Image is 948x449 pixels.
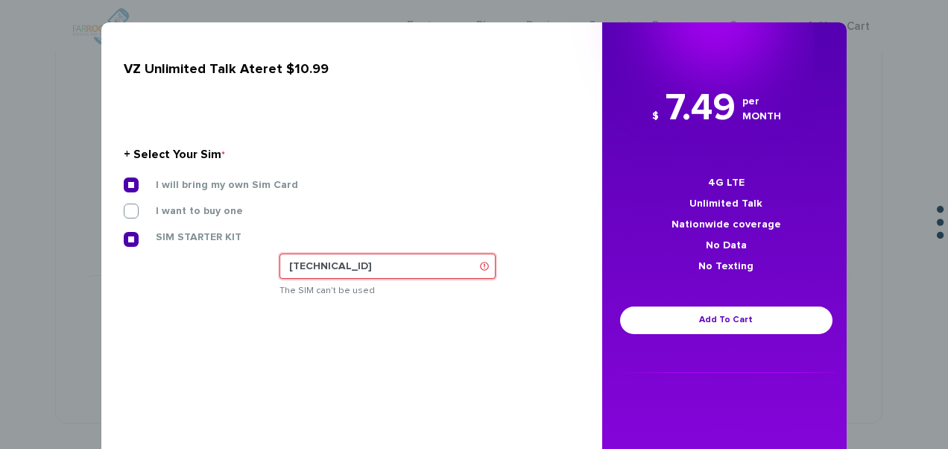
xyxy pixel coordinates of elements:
[279,281,569,298] small: The SIM can't be used
[617,172,835,193] li: 4G LTE
[742,109,781,124] i: MONTH
[666,90,736,128] span: 7.49
[617,256,835,277] li: No Texting
[617,235,835,256] li: No Data
[742,94,781,109] i: per
[133,230,241,244] label: SIM STARTER KIT
[124,142,569,166] div: + Select Your Sim
[617,193,835,214] li: Unlimited Talk
[652,111,659,122] span: $
[133,204,243,218] label: I want to buy one
[124,56,569,83] div: VZ Unlimited Talk Ateret $10.99
[133,178,298,192] label: I will bring my own Sim Card
[279,254,496,279] input: Enter sim number
[620,307,832,334] a: Add To Cart
[617,214,835,235] li: Nationwide coverage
